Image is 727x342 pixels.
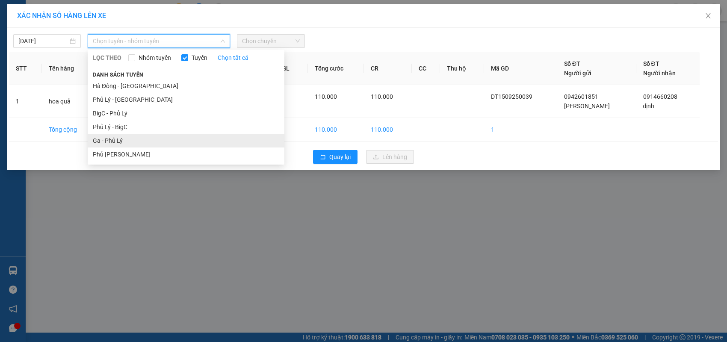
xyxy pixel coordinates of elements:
[564,93,598,100] span: 0942601851
[371,93,393,100] span: 110.000
[491,93,532,100] span: DT1509250039
[484,118,557,142] td: 1
[440,52,484,85] th: Thu hộ
[88,93,284,106] li: Phủ Lý - [GEOGRAPHIC_DATA]
[88,147,284,161] li: Phủ [PERSON_NAME]
[564,103,610,109] span: [PERSON_NAME]
[88,134,284,147] li: Ga - Phủ Lý
[315,93,337,100] span: 110.000
[696,4,720,28] button: Close
[643,70,676,77] span: Người nhận
[564,70,591,77] span: Người gửi
[42,52,98,85] th: Tên hàng
[308,52,364,85] th: Tổng cước
[8,7,77,35] strong: CÔNG TY TNHH DỊCH VỤ DU LỊCH THỜI ĐẠI
[313,150,358,164] button: rollbackQuay lại
[93,35,225,47] span: Chọn tuyến - nhóm tuyến
[564,60,580,67] span: Số ĐT
[643,93,677,100] span: 0914660208
[366,150,414,164] button: uploadLên hàng
[308,118,364,142] td: 110.000
[3,30,5,74] img: logo
[188,53,211,62] span: Tuyến
[18,36,68,46] input: 15/09/2025
[6,37,80,67] span: Chuyển phát nhanh: [GEOGRAPHIC_DATA] - [GEOGRAPHIC_DATA]
[42,85,98,118] td: hoa quả
[42,118,98,142] td: Tổng cộng
[705,12,712,19] span: close
[93,53,121,62] span: LỌC THEO
[88,71,149,79] span: Danh sách tuyến
[9,52,42,85] th: STT
[220,38,225,44] span: down
[484,52,557,85] th: Mã GD
[17,12,106,20] span: XÁC NHẬN SỐ HÀNG LÊN XE
[643,60,659,67] span: Số ĐT
[88,79,284,93] li: Hà Đông - [GEOGRAPHIC_DATA]
[242,35,299,47] span: Chọn chuyến
[9,85,42,118] td: 1
[80,57,131,66] span: DT1509250039
[135,53,174,62] span: Nhóm tuyến
[88,106,284,120] li: BigC - Phủ Lý
[412,52,440,85] th: CC
[364,118,412,142] td: 110.000
[364,52,412,85] th: CR
[88,120,284,134] li: Phủ Lý - BigC
[320,154,326,161] span: rollback
[329,152,351,162] span: Quay lại
[218,53,248,62] a: Chọn tất cả
[643,103,655,109] span: định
